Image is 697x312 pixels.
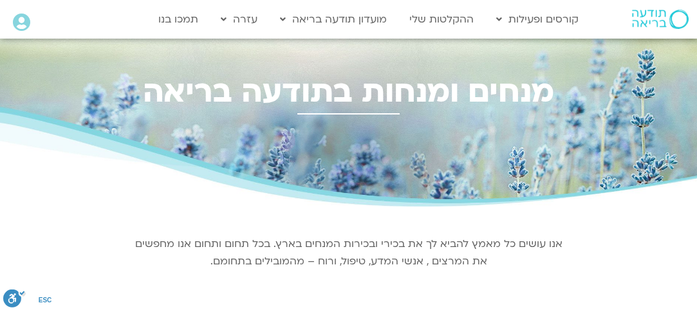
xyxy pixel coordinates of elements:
[6,74,691,109] h2: מנחים ומנחות בתודעה בריאה
[490,7,585,32] a: קורסים ופעילות
[214,7,264,32] a: עזרה
[133,235,564,270] p: אנו עושים כל מאמץ להביא לך את בכירי ובכירות המנחים בארץ. בכל תחום ותחום אנו מחפשים את המרצים , אנ...
[403,7,480,32] a: ההקלטות שלי
[274,7,393,32] a: מועדון תודעה בריאה
[632,10,689,29] img: תודעה בריאה
[152,7,205,32] a: תמכו בנו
